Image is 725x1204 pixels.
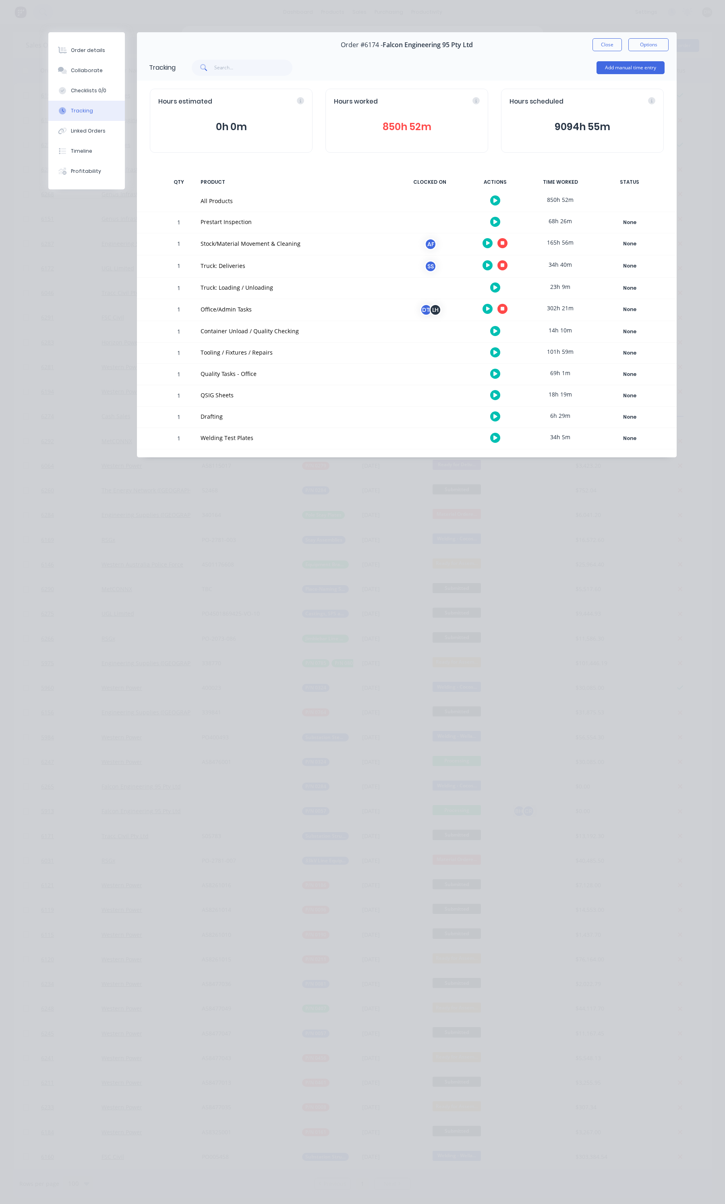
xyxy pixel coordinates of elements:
[628,38,669,51] button: Options
[592,38,622,51] button: Close
[530,407,590,425] div: 6h 29m
[600,238,659,249] button: None
[597,61,665,74] button: Add manual time entry
[167,235,191,255] div: 1
[48,121,125,141] button: Linked Orders
[48,60,125,81] button: Collaborate
[600,304,659,315] button: None
[530,343,590,361] div: 101h 59m
[601,304,659,315] div: None
[595,174,664,191] div: STATUS
[601,283,659,293] div: None
[167,300,191,321] div: 1
[425,238,437,250] div: AF
[400,174,460,191] div: CLOCKED ON
[600,326,659,337] button: None
[601,217,659,228] div: None
[601,348,659,358] div: None
[530,233,590,251] div: 165h 56m
[167,408,191,428] div: 1
[334,97,378,106] span: Hours worked
[201,218,390,226] div: Prestart Inspection
[600,369,659,380] button: None
[530,278,590,296] div: 23h 9m
[425,260,437,272] div: SS
[201,305,390,313] div: Office/Admin Tasks
[601,326,659,337] div: None
[214,60,293,76] input: Search...
[530,299,590,317] div: 302h 21m
[167,429,191,449] div: 1
[201,391,390,399] div: QSIG Sheets
[167,322,191,342] div: 1
[510,119,655,135] button: 9094h 55m
[600,282,659,294] button: None
[167,279,191,299] div: 1
[341,41,383,49] span: Order #6174 -
[196,174,395,191] div: PRODUCT
[601,369,659,380] div: None
[601,390,659,401] div: None
[167,344,191,363] div: 1
[334,119,480,135] button: 850h 52m
[600,390,659,401] button: None
[167,365,191,385] div: 1
[201,327,390,335] div: Container Unload / Quality Checking
[71,127,106,135] div: Linked Orders
[201,434,390,442] div: Welding Test Plates
[71,67,103,74] div: Collaborate
[510,97,563,106] span: Hours scheduled
[601,433,659,444] div: None
[71,87,106,94] div: Checklists 0/0
[48,161,125,181] button: Profitability
[71,147,92,155] div: Timeline
[383,41,473,49] span: Falcon Engineering 95 Pty Ltd
[201,412,390,421] div: Drafting
[201,262,390,270] div: Truck: Deliveries
[71,47,105,54] div: Order details
[167,213,191,233] div: 1
[601,412,659,422] div: None
[201,197,390,205] div: All Products
[201,283,390,292] div: Truck: Loading / Unloading
[600,217,659,228] button: None
[530,364,590,382] div: 69h 1m
[48,81,125,101] button: Checklists 0/0
[420,304,432,316] div: DT
[429,304,441,316] div: LH
[48,40,125,60] button: Order details
[530,212,590,230] div: 68h 26m
[158,97,212,106] span: Hours estimated
[201,239,390,248] div: Stock/Material Movement & Cleaning
[530,191,590,209] div: 850h 52m
[167,386,191,406] div: 1
[600,433,659,444] button: None
[530,174,590,191] div: TIME WORKED
[149,63,176,73] div: Tracking
[601,261,659,271] div: None
[530,385,590,403] div: 18h 19m
[600,260,659,272] button: None
[600,347,659,359] button: None
[71,107,93,114] div: Tracking
[201,370,390,378] div: Quality Tasks - Office
[530,321,590,339] div: 14h 10m
[71,168,101,175] div: Profitability
[530,428,590,446] div: 34h 5m
[158,119,304,135] button: 0h 0m
[465,174,525,191] div: ACTIONS
[48,141,125,161] button: Timeline
[530,255,590,274] div: 34h 40m
[167,174,191,191] div: QTY
[600,411,659,423] button: None
[167,257,191,277] div: 1
[48,101,125,121] button: Tracking
[601,239,659,249] div: None
[201,348,390,357] div: Tooling / Fixtures / Repairs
